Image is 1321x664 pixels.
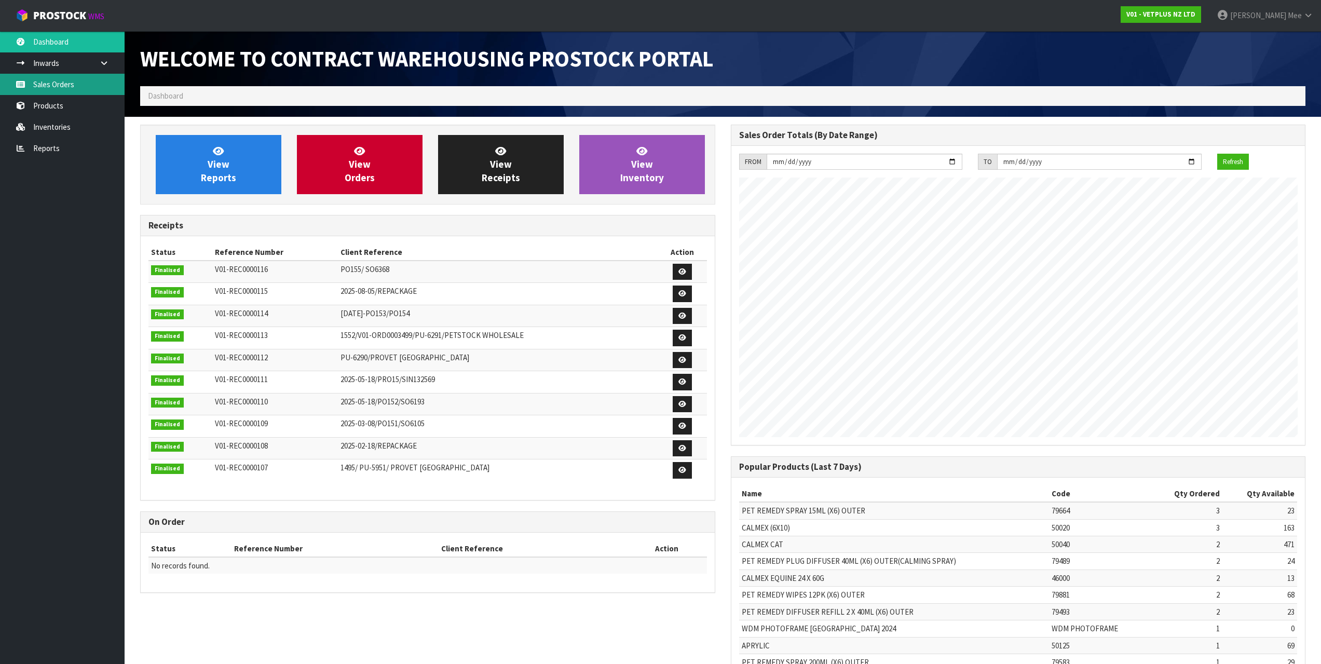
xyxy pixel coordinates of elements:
td: WDM PHOTOFRAME [GEOGRAPHIC_DATA] 2024 [739,620,1050,637]
small: WMS [88,11,104,21]
a: ViewReports [156,135,281,194]
span: [DATE]-PO153/PO154 [341,308,410,318]
span: V01-REC0000110 [215,397,268,406]
span: 1552/V01-ORD0003499/PU-6291/PETSTOCK WHOLESALE [341,330,524,340]
th: Qty Available [1222,485,1297,502]
span: Finalised [151,375,184,386]
span: V01-REC0000108 [215,441,268,451]
span: Mee [1288,10,1302,20]
td: APRYLIC [739,637,1050,654]
span: [PERSON_NAME] [1230,10,1286,20]
strong: V01 - VETPLUS NZ LTD [1126,10,1195,19]
span: 2025-08-05/REPACKAGE [341,286,417,296]
td: 3 [1150,519,1222,536]
span: Dashboard [148,91,183,101]
span: Finalised [151,265,184,276]
span: V01-REC0000107 [215,463,268,472]
td: 23 [1222,502,1297,519]
td: 79664 [1049,502,1150,519]
span: V01-REC0000113 [215,330,268,340]
th: Status [148,540,231,557]
span: View Reports [201,145,236,184]
th: Reference Number [212,244,337,261]
h3: Popular Products (Last 7 Days) [739,462,1298,472]
div: FROM [739,154,767,170]
td: 79493 [1049,603,1150,620]
td: WDM PHOTOFRAME [1049,620,1150,637]
td: 69 [1222,637,1297,654]
td: 24 [1222,553,1297,570]
span: 2025-05-18/PRO15/SIN132569 [341,374,435,384]
td: CALMEX EQUINE 24 X 60G [739,570,1050,586]
th: Client Reference [338,244,658,261]
td: 2 [1150,536,1222,552]
span: PU-6290/PROVET [GEOGRAPHIC_DATA] [341,353,469,362]
td: PET REMEDY SPRAY 15ML (X6) OUTER [739,502,1050,519]
span: Finalised [151,398,184,408]
td: PET REMEDY PLUG DIFFUSER 40ML (X6) OUTER(CALMING SPRAY) [739,553,1050,570]
span: 1495/ PU-5951/ PROVET [GEOGRAPHIC_DATA] [341,463,489,472]
td: No records found. [148,557,707,574]
td: 2 [1150,553,1222,570]
td: 13 [1222,570,1297,586]
span: Finalised [151,309,184,320]
span: View Inventory [620,145,664,184]
span: Finalised [151,464,184,474]
td: PET REMEDY WIPES 12PK (X6) OUTER [739,587,1050,603]
span: V01-REC0000109 [215,418,268,428]
td: CALMEX (6X10) [739,519,1050,536]
td: 50020 [1049,519,1150,536]
span: PO155/ SO6368 [341,264,389,274]
td: 50040 [1049,536,1150,552]
h3: Sales Order Totals (By Date Range) [739,130,1298,140]
th: Code [1049,485,1150,502]
td: 3 [1150,502,1222,519]
td: 2 [1150,570,1222,586]
a: ViewReceipts [438,135,564,194]
td: 1 [1150,620,1222,637]
th: Status [148,244,212,261]
span: View Orders [345,145,375,184]
th: Action [658,244,707,261]
td: PET REMEDY DIFFUSER REFILL 2 X 40ML (X6) OUTER [739,603,1050,620]
a: ViewOrders [297,135,423,194]
span: V01-REC0000115 [215,286,268,296]
img: cube-alt.png [16,9,29,22]
span: 2025-02-18/REPACKAGE [341,441,417,451]
div: TO [978,154,997,170]
td: 1 [1150,637,1222,654]
span: 2025-03-08/PO151/SO6105 [341,418,425,428]
span: Finalised [151,287,184,297]
td: 0 [1222,620,1297,637]
span: View Receipts [482,145,520,184]
span: ProStock [33,9,86,22]
th: Qty Ordered [1150,485,1222,502]
td: 471 [1222,536,1297,552]
span: V01-REC0000112 [215,353,268,362]
td: 46000 [1049,570,1150,586]
span: 2025-05-18/PO152/SO6193 [341,397,425,406]
span: V01-REC0000111 [215,374,268,384]
span: Finalised [151,442,184,452]
span: Welcome to Contract Warehousing ProStock Portal [140,45,714,73]
th: Action [627,540,706,557]
h3: Receipts [148,221,707,231]
td: CALMEX CAT [739,536,1050,552]
h3: On Order [148,517,707,527]
span: V01-REC0000114 [215,308,268,318]
span: Finalised [151,419,184,430]
td: 68 [1222,587,1297,603]
th: Reference Number [231,540,439,557]
td: 79881 [1049,587,1150,603]
td: 23 [1222,603,1297,620]
a: ViewInventory [579,135,705,194]
td: 79489 [1049,553,1150,570]
span: Finalised [151,354,184,364]
th: Client Reference [439,540,627,557]
span: V01-REC0000116 [215,264,268,274]
td: 50125 [1049,637,1150,654]
span: Finalised [151,331,184,342]
button: Refresh [1217,154,1249,170]
th: Name [739,485,1050,502]
td: 2 [1150,603,1222,620]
